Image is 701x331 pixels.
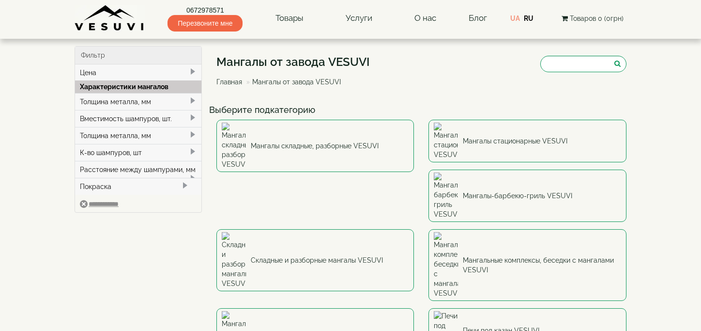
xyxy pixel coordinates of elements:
img: Мангальные комплексы, беседки с мангалами VESUVI [434,232,458,298]
a: Блог [469,13,487,23]
a: Мангалы стационарные VESUVI Мангалы стационарные VESUVI [428,120,626,162]
div: Покраска [75,178,201,195]
a: Мангалы-барбекю-гриль VESUVI Мангалы-барбекю-гриль VESUVI [428,170,626,222]
h1: Мангалы от завода VESUVI [216,56,370,68]
div: Фильтр [75,47,201,64]
div: Вместимость шампуров, шт. [75,110,201,127]
div: Расстояние между шампурами, мм [75,161,201,178]
li: Мангалы от завода VESUVI [244,77,341,87]
span: Перезвоните мне [168,15,243,32]
div: Характеристики мангалов [75,80,201,93]
img: Складные и разборные мангалы VESUVI [222,232,246,288]
a: RU [524,15,533,22]
button: Товаров 0 (0грн) [559,13,626,24]
div: К-во шампуров, шт [75,144,201,161]
a: UA [510,15,520,22]
img: Мангалы складные, разборные VESUVI [222,123,246,169]
a: Мангалы складные, разборные VESUVI Мангалы складные, разборные VESUVI [216,120,414,172]
a: Мангальные комплексы, беседки с мангалами VESUVI Мангальные комплексы, беседки с мангалами VESUVI [428,229,626,301]
img: Мангалы стационарные VESUVI [434,123,458,159]
img: Завод VESUVI [75,5,145,32]
a: 0672978571 [168,5,243,15]
span: Товаров 0 (0грн) [570,15,624,22]
a: Услуги [336,7,382,30]
a: Главная [216,78,242,86]
div: Цена [75,64,201,81]
img: Мангалы-барбекю-гриль VESUVI [434,173,458,219]
a: Складные и разборные мангалы VESUVI Складные и разборные мангалы VESUVI [216,229,414,291]
div: Толщина металла, мм [75,93,201,110]
h4: Выберите подкатегорию [209,105,634,115]
div: Толщина металла, мм [75,127,201,144]
a: О нас [405,7,446,30]
a: Товары [266,7,313,30]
